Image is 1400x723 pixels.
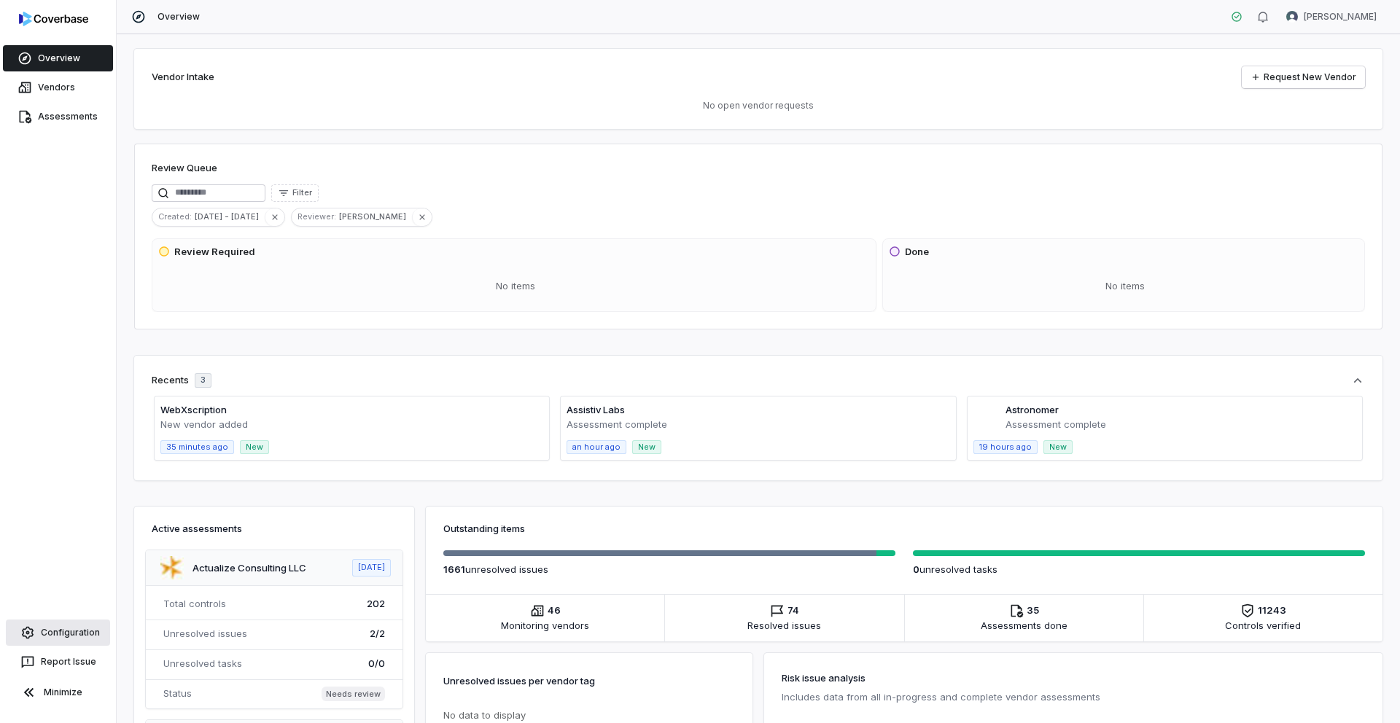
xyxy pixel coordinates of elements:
button: Recents3 [152,373,1365,388]
h3: Done [905,245,929,259]
a: WebXscription [160,404,227,415]
span: 1661 [443,563,465,575]
div: No items [158,267,873,305]
span: 3 [201,375,206,386]
h3: Active assessments [152,521,397,536]
span: 46 [548,603,561,618]
span: 35 [1027,603,1039,618]
div: Recents [152,373,211,388]
button: Minimize [6,678,110,707]
img: logo-D7KZi-bG.svg [19,12,88,26]
span: Overview [157,11,200,23]
span: 74 [787,603,799,618]
a: Assessments [3,103,113,130]
h3: Risk issue analysis [782,671,1365,685]
a: Request New Vendor [1242,66,1365,88]
span: [DATE] - [DATE] [195,210,265,223]
h2: Vendor Intake [152,70,214,85]
p: unresolved issue s [443,562,895,577]
p: Unresolved issues per vendor tag [443,671,595,691]
span: 11243 [1258,603,1286,618]
span: Monitoring vendors [501,618,589,633]
a: Astronomer [1006,404,1059,415]
button: Filter [271,184,319,202]
button: Samuel Folarin avatar[PERSON_NAME] [1277,6,1385,28]
p: Includes data from all in-progress and complete vendor assessments [782,688,1365,706]
span: Created : [152,210,195,223]
button: Report Issue [6,649,110,675]
p: No open vendor requests [152,100,1365,112]
span: [PERSON_NAME] [1304,11,1377,23]
h3: Review Required [174,245,255,259]
a: Actualize Consulting LLC [192,562,306,574]
h3: Outstanding items [443,521,1365,536]
span: Resolved issues [747,618,821,633]
span: Reviewer : [292,210,339,223]
span: Filter [292,187,312,198]
a: Configuration [6,620,110,646]
span: [PERSON_NAME] [339,210,412,223]
span: Assessments done [981,618,1067,633]
div: No items [889,267,1361,305]
h1: Review Queue [152,161,217,176]
span: 0 [913,563,919,575]
p: unresolved task s [913,562,1365,577]
span: Controls verified [1225,618,1301,633]
p: No data to display [443,708,735,723]
a: Overview [3,45,113,71]
a: Assistiv Labs [567,404,625,415]
a: Vendors [3,74,113,101]
img: Samuel Folarin avatar [1286,11,1298,23]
